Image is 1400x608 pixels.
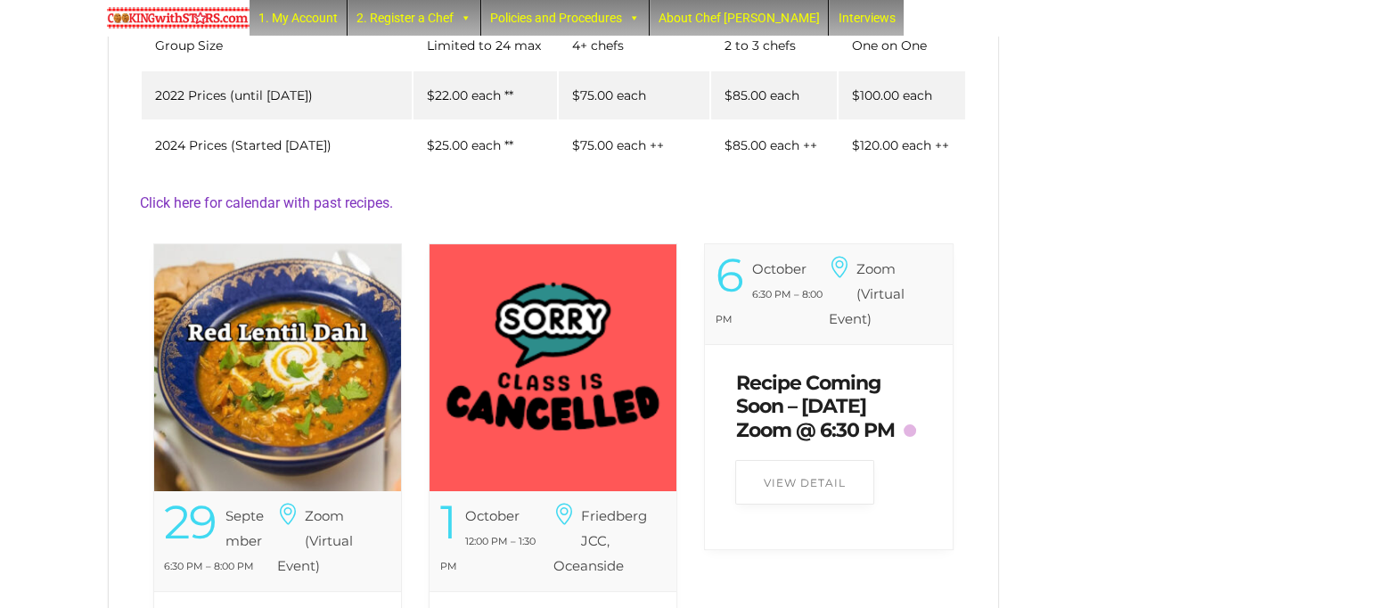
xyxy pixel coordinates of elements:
div: $85.00 each ++ [725,139,823,152]
div: 2022 Prices (until [DATE]) [155,89,399,102]
a: Recipe Coming Soon – [DATE] Zoom @ 6:30 PM [736,371,895,442]
div: 4+ chefs [572,39,697,52]
h6: Friedberg JCC, Oceanside [553,504,647,578]
div: 2024 Prices (Started [DATE]) [155,139,399,152]
div: $75.00 each [572,89,697,102]
img: Chef Paula's Cooking With Stars [107,7,250,29]
div: Limited to 24 max [427,39,543,52]
div: $22.00 each ** [427,89,543,102]
div: 12:00 PM – 1:30 PM [440,529,553,579]
h6: Zoom (Virtual Event) [277,504,353,578]
div: 1 [440,504,455,540]
div: One on One [852,39,951,52]
div: $75.00 each ++ [572,139,697,152]
div: $100.00 each [852,89,951,102]
div: $120.00 each ++ [852,139,951,152]
div: October [752,257,806,281]
div: 6:30 PM – 8:00 PM [716,282,829,332]
a: View Detail [735,460,874,505]
div: Group Size [155,39,399,52]
div: September [225,504,264,553]
div: 29 [164,504,216,540]
div: 2 to 3 chefs [725,39,823,52]
div: $85.00 each [725,89,823,102]
h6: Zoom (Virtual Event) [829,257,905,331]
div: 6:30 PM – 8:00 PM [164,554,277,579]
div: 6 [716,257,742,293]
div: $25.00 each ** [427,139,543,152]
a: Click here for calendar with past recipes. [140,194,393,211]
div: October [465,504,520,528]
